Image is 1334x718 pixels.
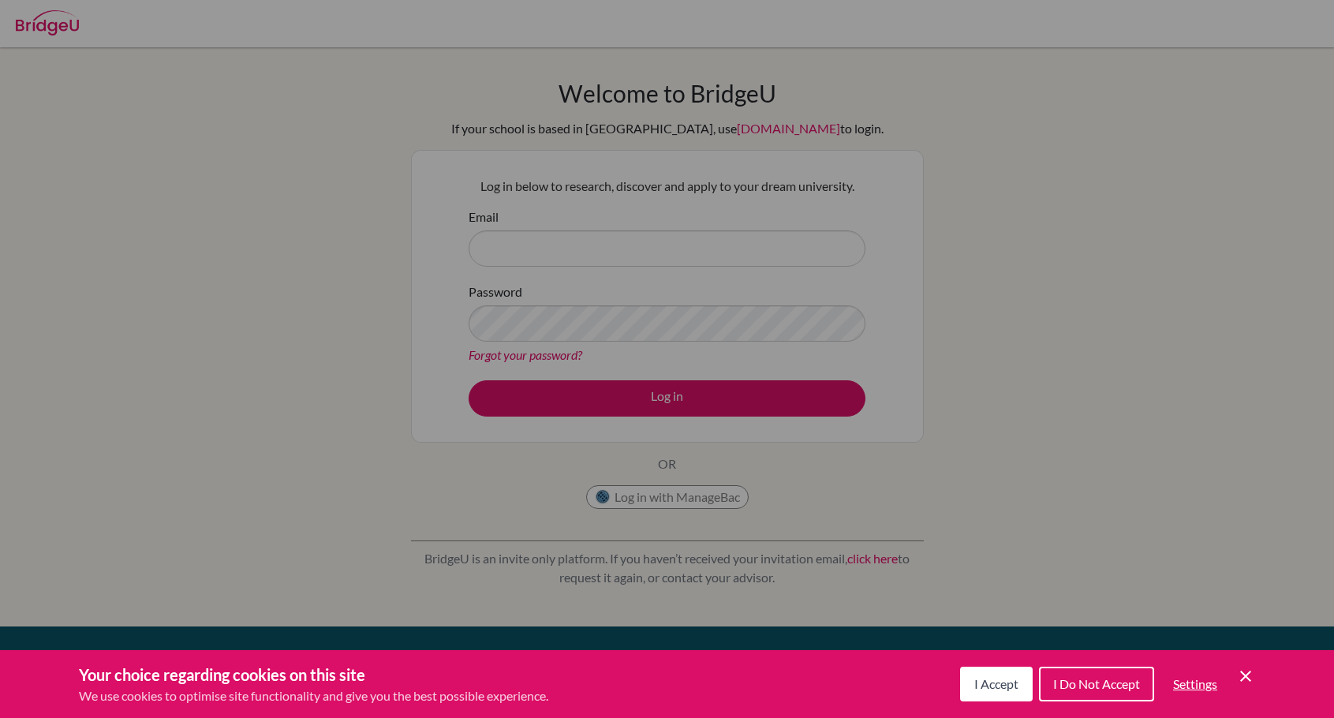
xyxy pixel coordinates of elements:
h3: Your choice regarding cookies on this site [79,663,548,686]
span: Settings [1173,676,1217,691]
p: We use cookies to optimise site functionality and give you the best possible experience. [79,686,548,705]
span: I Accept [974,676,1018,691]
button: I Do Not Accept [1039,667,1154,701]
button: Save and close [1236,667,1255,686]
button: Settings [1160,668,1230,700]
button: I Accept [960,667,1033,701]
span: I Do Not Accept [1053,676,1140,691]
